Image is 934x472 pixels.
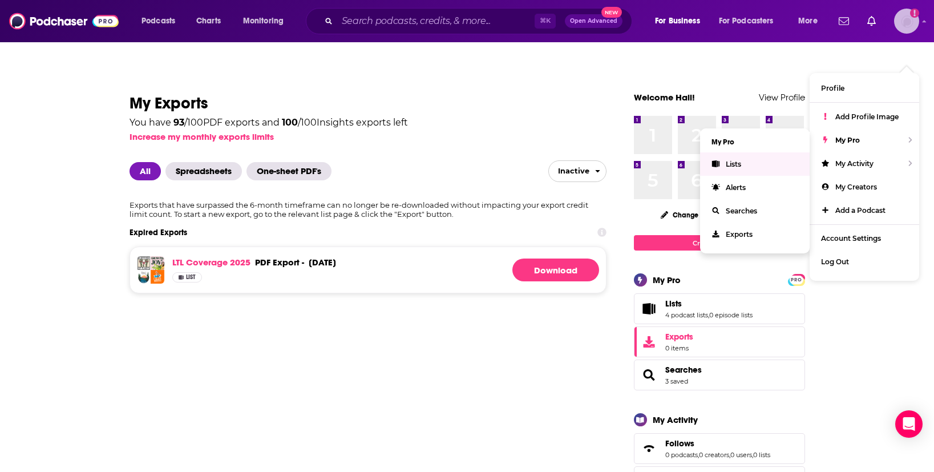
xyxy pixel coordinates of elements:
span: My Pro [835,136,860,144]
a: Profile [810,76,919,100]
div: export - [255,257,304,268]
a: Searches [638,367,661,383]
a: Show notifications dropdown [834,11,854,31]
button: open menu [711,12,790,30]
span: One-sheet PDF's [246,162,331,180]
span: 0 items [665,344,693,352]
span: Follows [634,433,805,464]
input: Search podcasts, credits, & more... [337,12,535,30]
button: Open AdvancedNew [565,14,622,28]
a: My Creators [810,175,919,199]
span: Lists [634,293,805,324]
span: My Activity [835,159,874,168]
span: Exports [665,332,693,342]
span: Lists [665,298,682,309]
span: ⌘ K [535,14,556,29]
a: Lists [638,301,661,317]
ul: Show profile menu [810,73,919,281]
p: Exports that have surpassed the 6-month timeframe can no longer be re-downloaded without impactin... [130,200,607,219]
button: All [130,162,165,180]
img: BIRD HUGGER [151,270,164,284]
img: In Defense of Plants Podcast [137,256,151,270]
img: Growing Joy with Plants - Wellness Rooted in Nature, Houseplants, Gardening and Plant Care [151,256,164,270]
span: Inactive [549,162,589,180]
a: Show notifications dropdown [863,11,880,31]
span: List [186,275,196,280]
span: , [752,451,753,459]
span: Logged in as HSimon [894,9,919,34]
button: One-sheet PDF's [246,162,336,180]
a: Download [512,259,599,281]
span: PDF [255,257,270,268]
img: Podchaser - Follow, Share and Rate Podcasts [9,10,119,32]
span: Log Out [821,257,849,266]
span: Exports [638,334,661,350]
div: Search podcasts, credits, & more... [317,8,643,34]
span: Spreadsheets [165,162,242,180]
span: For Business [655,13,700,29]
a: 0 podcasts [665,451,698,459]
a: Follows [638,441,661,457]
a: Follows [665,438,770,449]
a: 0 episode lists [709,311,753,319]
svg: Add a profile image [910,9,919,18]
a: 3 saved [665,377,688,385]
a: Searches [665,365,702,375]
span: Account Settings [821,234,881,243]
span: Profile [821,84,844,92]
a: 0 users [730,451,752,459]
button: Increase my monthly exports limits [130,131,274,142]
a: Create My Top 8 [634,235,805,251]
button: Spreadsheets [165,162,246,180]
span: Add a Podcast [835,206,886,215]
a: 4 podcast lists [665,311,708,319]
a: Lists [665,298,753,309]
button: open menu [235,12,298,30]
button: open menu [647,12,714,30]
span: PRO [790,276,803,284]
button: Show profile menu [894,9,919,34]
a: Account Settings [810,227,919,250]
a: View Profile [759,92,805,103]
span: My Creators [835,183,877,191]
a: Welcome Hali! [634,92,695,103]
div: You have / 100 PDF exports and / 100 Insights exports left [130,118,408,127]
span: More [798,13,818,29]
a: 0 creators [699,451,729,459]
span: Podcasts [141,13,175,29]
a: Add a Podcast [810,199,919,222]
span: , [698,451,699,459]
div: My Pro [653,275,681,285]
span: All [130,162,161,180]
a: Add Profile Image [810,105,919,128]
a: LTL Coverage 2025 [172,257,250,268]
h1: My Exports [130,93,607,114]
a: Charts [189,12,228,30]
button: Change Top 8 [654,208,725,222]
h3: Expired Exports [130,228,187,237]
button: open menu [790,12,832,30]
span: New [601,7,622,18]
button: open menu [548,160,607,182]
span: Open Advanced [570,18,617,24]
span: For Podcasters [719,13,774,29]
button: open menu [134,12,190,30]
a: 0 lists [753,451,770,459]
a: Exports [634,326,805,357]
span: Searches [634,360,805,390]
a: PRO [790,275,803,284]
span: , [708,311,709,319]
span: 93 [173,117,184,128]
span: Add Profile Image [835,112,899,121]
span: Charts [196,13,221,29]
div: [DATE] [309,257,336,268]
span: Monitoring [243,13,284,29]
div: My Activity [653,414,698,425]
img: Nature's Archive [137,270,151,284]
div: Open Intercom Messenger [895,410,923,438]
span: 100 [282,117,298,128]
span: , [729,451,730,459]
